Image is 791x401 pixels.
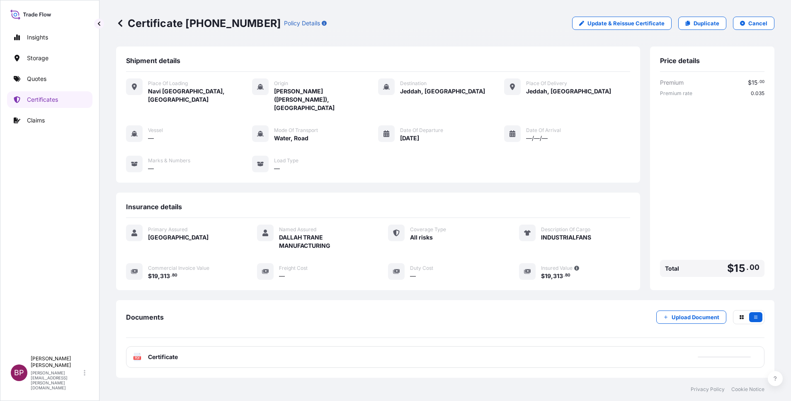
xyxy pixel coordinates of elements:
[541,226,590,233] span: Description Of Cargo
[116,17,281,30] p: Certificate [PHONE_NUMBER]
[126,56,180,65] span: Shipment details
[158,273,160,279] span: ,
[7,112,92,129] a: Claims
[758,81,759,83] span: .
[284,19,320,27] p: Policy Details
[148,164,154,173] span: —
[410,233,433,242] span: All risks
[7,91,92,108] a: Certificates
[31,355,82,369] p: [PERSON_NAME] [PERSON_NAME]
[733,17,774,30] button: Cancel
[148,127,163,134] span: Vessel
[170,274,172,277] span: .
[148,353,178,361] span: Certificate
[541,233,591,242] span: INDUSTRIALFANS
[694,19,719,27] p: Duplicate
[665,264,679,273] span: Total
[279,265,308,271] span: Freight Cost
[148,134,154,142] span: —
[656,311,726,324] button: Upload Document
[14,369,24,377] span: BP
[126,313,164,321] span: Documents
[274,87,378,112] span: [PERSON_NAME] ([PERSON_NAME]), [GEOGRAPHIC_DATA]
[27,54,49,62] p: Storage
[526,134,548,142] span: —/—/—
[541,265,573,271] span: Insured Value
[7,29,92,46] a: Insights
[565,274,570,277] span: 80
[410,226,446,233] span: Coverage Type
[572,17,672,30] a: Update & Reissue Certificate
[279,226,316,233] span: Named Assured
[750,265,759,270] span: 00
[7,50,92,66] a: Storage
[734,263,745,274] span: 15
[274,134,308,142] span: Water, Road
[148,157,190,164] span: Marks & Numbers
[678,17,726,30] a: Duplicate
[400,134,419,142] span: [DATE]
[400,127,443,134] span: Date of Departure
[160,273,170,279] span: 313
[545,273,551,279] span: 19
[274,80,288,87] span: Origin
[563,274,565,277] span: .
[148,80,188,87] span: Place of Loading
[660,90,692,97] span: Premium rate
[526,87,611,95] span: Jeddah, [GEOGRAPHIC_DATA]
[541,273,545,279] span: $
[660,78,684,87] span: Premium
[410,265,433,271] span: Duty Cost
[727,263,734,274] span: $
[746,265,749,270] span: .
[691,386,725,393] a: Privacy Policy
[148,265,209,271] span: Commercial Invoice Value
[748,19,767,27] p: Cancel
[27,75,46,83] p: Quotes
[279,272,285,280] span: —
[27,95,58,104] p: Certificates
[400,87,485,95] span: Jeddah, [GEOGRAPHIC_DATA]
[126,203,182,211] span: Insurance details
[752,80,757,86] span: 15
[31,370,82,390] p: [PERSON_NAME][EMAIL_ADDRESS][PERSON_NAME][DOMAIN_NAME]
[526,127,561,134] span: Date of Arrival
[551,273,553,279] span: ,
[660,56,700,65] span: Price details
[274,157,298,164] span: Load Type
[274,164,280,173] span: —
[553,273,563,279] span: 313
[152,273,158,279] span: 19
[27,33,48,42] p: Insights
[279,233,368,250] span: DALLAH TRANE MANUFACTURING
[148,273,152,279] span: $
[587,19,665,27] p: Update & Reissue Certificate
[274,127,318,134] span: Mode of Transport
[148,226,187,233] span: Primary Assured
[759,81,764,83] span: 00
[400,80,427,87] span: Destination
[526,80,567,87] span: Place of Delivery
[148,87,252,104] span: Navi [GEOGRAPHIC_DATA], [GEOGRAPHIC_DATA]
[7,71,92,87] a: Quotes
[410,272,416,280] span: —
[27,116,45,125] p: Claims
[748,80,752,86] span: $
[672,313,719,321] p: Upload Document
[172,274,177,277] span: 80
[751,90,764,97] span: 0.035
[135,357,140,359] text: PDF
[148,233,209,242] span: [GEOGRAPHIC_DATA]
[731,386,764,393] a: Cookie Notice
